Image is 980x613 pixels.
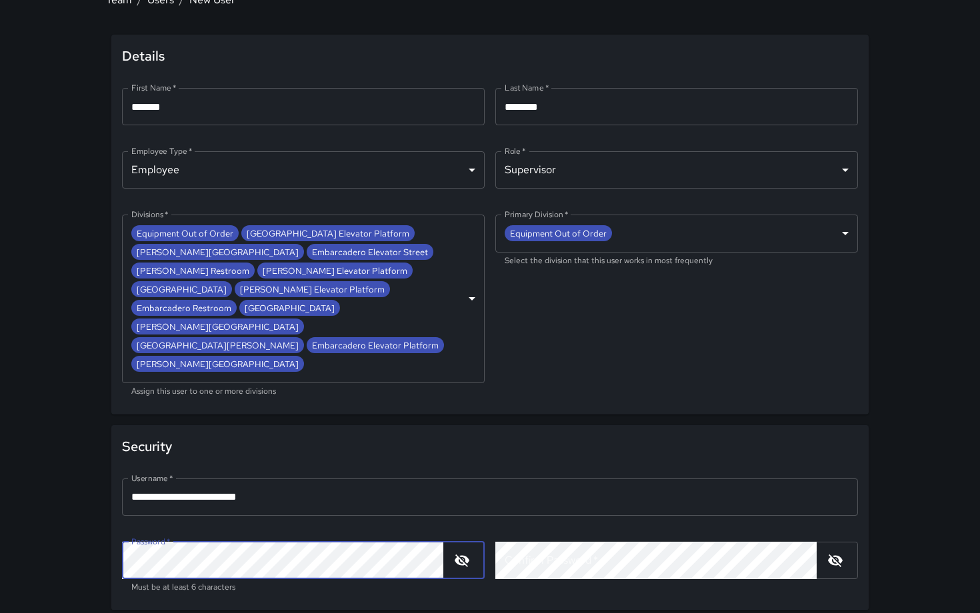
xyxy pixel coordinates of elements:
[239,301,340,316] span: [GEOGRAPHIC_DATA]
[131,209,169,220] label: Divisions
[131,263,255,279] span: [PERSON_NAME] Restroom
[131,245,304,260] span: [PERSON_NAME][GEOGRAPHIC_DATA]
[122,151,485,189] div: Employee
[131,581,475,594] p: Must be at least 6 characters
[131,301,237,316] span: Embarcadero Restroom
[131,356,304,372] span: [PERSON_NAME][GEOGRAPHIC_DATA]
[131,145,192,157] label: Employee Type
[131,338,304,353] span: [GEOGRAPHIC_DATA][PERSON_NAME]
[241,226,415,241] span: [GEOGRAPHIC_DATA] Elevator Platform
[122,45,858,67] span: Details
[307,245,433,260] span: Embarcadero Elevator Street
[505,255,849,268] p: Select the division that this user works in most frequently
[122,436,858,457] span: Security
[505,145,526,157] label: Role
[235,282,390,297] span: [PERSON_NAME] Elevator Platform
[131,472,173,484] label: Username
[495,151,858,189] div: Supervisor
[131,319,304,334] span: [PERSON_NAME][GEOGRAPHIC_DATA]
[307,338,444,353] span: Embarcadero Elevator Platform
[131,82,177,93] label: First Name
[505,209,568,220] label: Primary Division
[257,263,413,279] span: [PERSON_NAME] Elevator Platform
[131,226,239,241] span: Equipment Out of Order
[505,82,549,93] label: Last Name
[131,282,232,297] span: [GEOGRAPHIC_DATA]
[131,385,475,398] p: Assign this user to one or more divisions
[131,536,170,547] label: Password
[505,226,612,241] span: Equipment Out of Order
